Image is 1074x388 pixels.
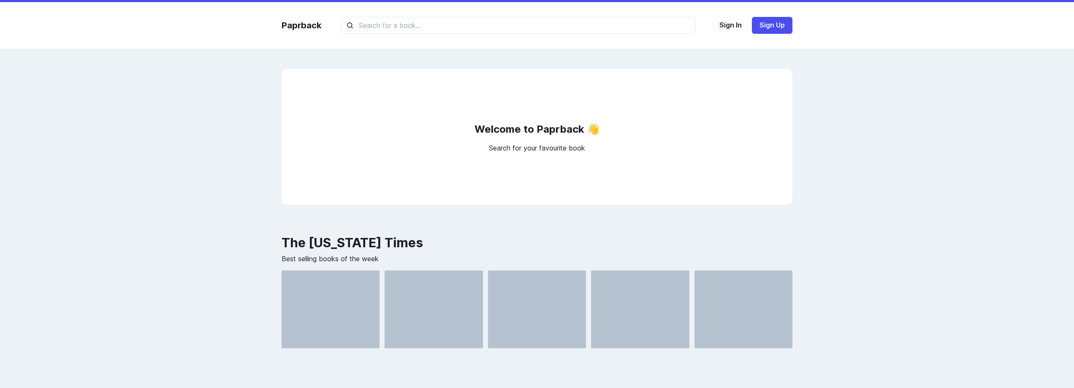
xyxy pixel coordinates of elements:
p: Best selling books of the week [282,254,792,264]
h2: Welcome to Paprback 👋 [475,121,599,138]
a: Paprback [282,19,321,32]
h2: The [US_STATE] Times [282,235,792,250]
button: Sign In [713,17,749,34]
button: Sign Up [752,17,792,34]
p: Search for your favourite book [489,143,585,153]
input: Search for a book... [342,17,696,34]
